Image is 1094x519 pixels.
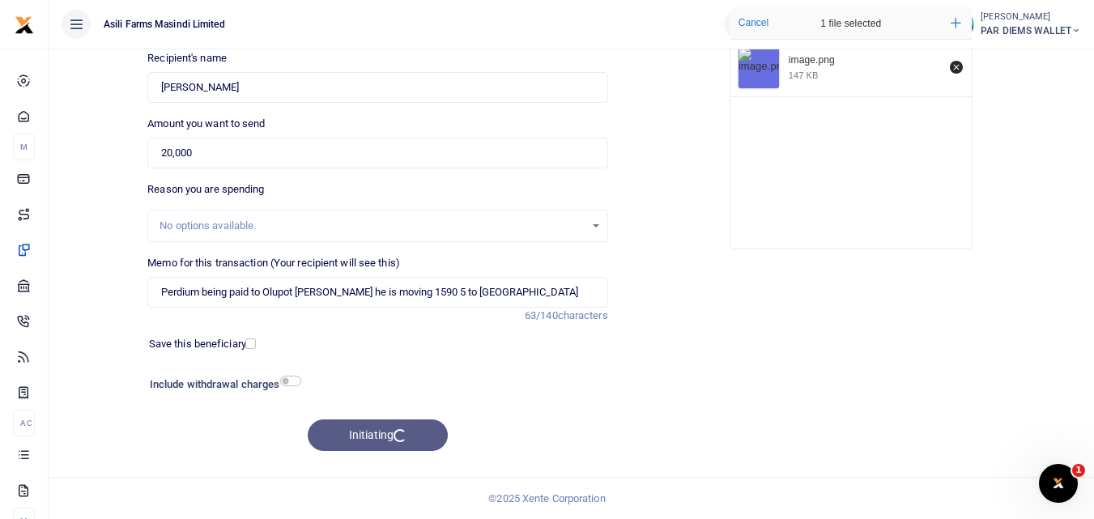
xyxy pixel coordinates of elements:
input: Enter extra information [147,277,607,308]
div: 147 KB [789,70,819,81]
input: Loading name... [147,72,607,103]
h6: Include withdrawal charges [150,378,294,391]
li: M [13,134,35,160]
button: Add more files [944,11,968,35]
label: Reason you are spending [147,181,264,198]
label: Save this beneficiary [149,336,246,352]
li: Wallet ballance [717,10,815,39]
span: 63/140 [525,309,558,321]
span: characters [558,309,608,321]
button: Remove file [947,58,965,76]
span: Asili Farms Masindi Limited [97,17,232,32]
li: Ac [13,410,35,436]
a: logo-small logo-large logo-large [15,18,34,30]
button: Cancel [734,12,773,33]
a: UGX 268,447 [724,10,809,39]
div: File Uploader [730,6,973,249]
label: Recipient's name [147,50,227,66]
div: image.png [789,54,941,67]
small: [PERSON_NAME] [981,11,1081,24]
img: image.png [739,48,779,88]
div: 1 file selected [782,7,920,40]
img: logo-small [15,15,34,35]
div: No options available. [160,218,584,234]
label: Memo for this transaction (Your recipient will see this) [147,255,400,271]
span: PAR DIEMS WALLET [981,23,1081,38]
span: 1 [1072,464,1085,477]
iframe: Intercom live chat [1039,464,1078,503]
a: profile-user [PERSON_NAME] PAR DIEMS WALLET [945,10,1081,39]
label: Amount you want to send [147,116,265,132]
input: UGX [147,138,607,168]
